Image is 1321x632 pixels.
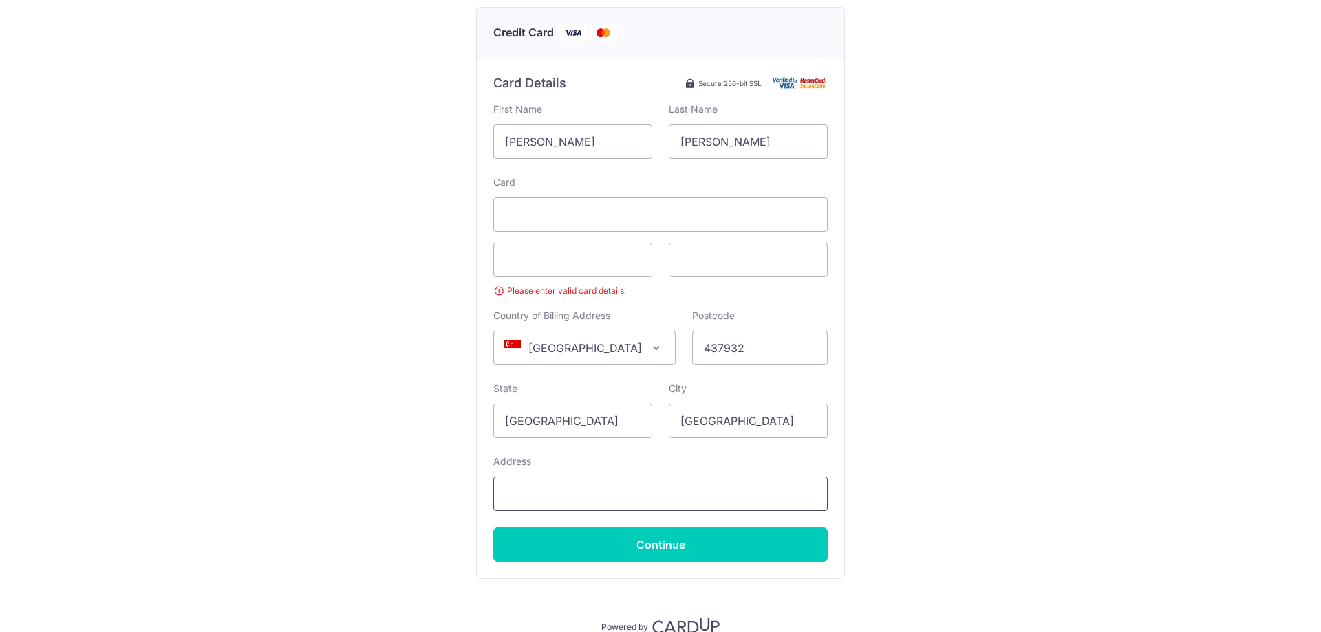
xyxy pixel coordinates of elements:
label: Last Name [669,102,718,116]
label: State [493,382,517,395]
label: First Name [493,102,542,116]
span: Secure 256-bit SSL [698,78,762,89]
label: Card [493,175,515,189]
input: Example 123456 [692,331,828,365]
iframe: Secure card security code input frame [680,252,816,268]
img: Visa [559,24,587,41]
label: Country of Billing Address [493,309,610,323]
label: Address [493,455,531,468]
iframe: Secure card number input frame [505,206,816,223]
input: Continue [493,527,828,562]
h6: Card Details [493,75,566,91]
span: Singapore [493,331,676,365]
span: Credit Card [493,24,554,41]
small: Please enter valid card details. [493,284,828,298]
img: Card secure [773,77,828,89]
label: Postcode [692,309,735,323]
span: Singapore [494,331,675,364]
label: City [669,382,687,395]
img: Mastercard [590,24,617,41]
iframe: Secure card expiration date input frame [505,252,641,268]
